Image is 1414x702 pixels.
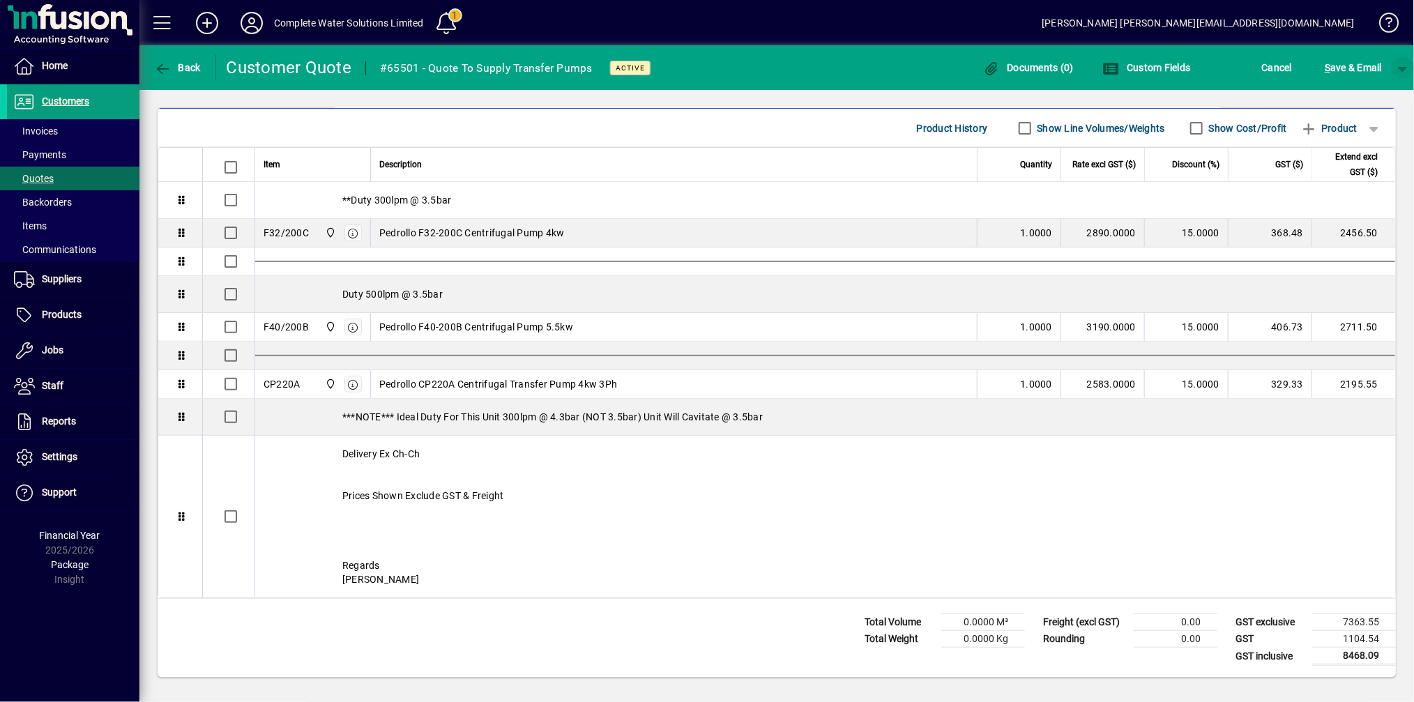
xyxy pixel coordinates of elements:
[1070,377,1136,391] div: 2583.0000
[321,376,337,392] span: Motueka
[14,220,47,231] span: Items
[379,320,573,334] span: Pedrollo F40-200B Centrifugal Pump 5.5kw
[7,143,139,167] a: Payments
[1229,631,1312,648] td: GST
[7,369,139,404] a: Staff
[1301,117,1358,139] span: Product
[154,62,201,73] span: Back
[14,244,96,255] span: Communications
[1103,62,1191,73] span: Custom Fields
[1312,219,1395,247] td: 2456.50
[14,197,72,208] span: Backorders
[255,182,1395,218] div: **Duty 300lpm @ 3.5bar
[1312,370,1395,399] td: 2195.55
[1144,219,1228,247] td: 15.0000
[1070,320,1136,334] div: 3190.0000
[1228,370,1312,399] td: 329.33
[1100,55,1194,80] button: Custom Fields
[1318,55,1389,80] button: Save & Email
[1312,631,1396,648] td: 1104.54
[7,440,139,475] a: Settings
[616,63,645,73] span: Active
[379,157,422,172] span: Description
[7,238,139,261] a: Communications
[42,309,82,320] span: Products
[42,96,89,107] span: Customers
[42,487,77,498] span: Support
[1036,614,1134,631] td: Freight (excl GST)
[1021,377,1053,391] span: 1.0000
[7,475,139,510] a: Support
[1134,614,1217,631] td: 0.00
[911,116,994,141] button: Product History
[7,214,139,238] a: Items
[1325,62,1330,73] span: S
[264,226,309,240] div: F32/200C
[42,273,82,284] span: Suppliers
[40,530,100,541] span: Financial Year
[151,55,204,80] button: Back
[42,60,68,71] span: Home
[7,49,139,84] a: Home
[1072,157,1136,172] span: Rate excl GST ($)
[14,173,54,184] span: Quotes
[1020,157,1052,172] span: Quantity
[274,12,424,34] div: Complete Water Solutions Limited
[185,10,229,36] button: Add
[139,55,216,80] app-page-header-button: Back
[7,404,139,439] a: Reports
[1021,226,1053,240] span: 1.0000
[1229,648,1312,665] td: GST inclusive
[14,149,66,160] span: Payments
[1325,56,1382,79] span: ave & Email
[7,298,139,333] a: Products
[1259,55,1296,80] button: Cancel
[7,190,139,214] a: Backorders
[1312,313,1395,342] td: 2711.50
[1312,614,1396,631] td: 7363.55
[858,614,941,631] td: Total Volume
[379,226,565,240] span: Pedrollo F32-200C Centrifugal Pump 4kw
[941,614,1025,631] td: 0.0000 M³
[1144,370,1228,399] td: 15.0000
[1070,226,1136,240] div: 2890.0000
[380,57,593,79] div: #65501 - Quote To Supply Transfer Pumps
[1312,648,1396,665] td: 8468.09
[1321,149,1378,180] span: Extend excl GST ($)
[1369,3,1397,48] a: Knowledge Base
[321,225,337,241] span: Motueka
[14,125,58,137] span: Invoices
[7,262,139,297] a: Suppliers
[42,344,63,356] span: Jobs
[1229,614,1312,631] td: GST exclusive
[7,119,139,143] a: Invoices
[1042,12,1355,34] div: [PERSON_NAME] [PERSON_NAME][EMAIL_ADDRESS][DOMAIN_NAME]
[858,631,941,648] td: Total Weight
[983,62,1074,73] span: Documents (0)
[42,380,63,391] span: Staff
[1294,116,1364,141] button: Product
[264,157,280,172] span: Item
[255,436,1395,597] div: Delivery Ex Ch-Ch Prices Shown Exclude GST & Freight Regards [PERSON_NAME]
[1021,320,1053,334] span: 1.0000
[1144,313,1228,342] td: 15.0000
[321,319,337,335] span: Motueka
[7,333,139,368] a: Jobs
[1036,631,1134,648] td: Rounding
[379,377,617,391] span: Pedrollo CP220A Centrifugal Transfer Pump 4kw 3Ph
[51,559,89,570] span: Package
[1228,313,1312,342] td: 406.73
[1275,157,1303,172] span: GST ($)
[1134,631,1217,648] td: 0.00
[980,55,1077,80] button: Documents (0)
[42,415,76,427] span: Reports
[941,631,1025,648] td: 0.0000 Kg
[1206,121,1287,135] label: Show Cost/Profit
[255,399,1395,435] div: ***NOTE*** Ideal Duty For This Unit 300lpm @ 4.3bar (NOT 3.5bar) Unit Will Cavitate @ 3.5bar
[227,56,352,79] div: Customer Quote
[42,451,77,462] span: Settings
[7,167,139,190] a: Quotes
[917,117,988,139] span: Product History
[229,10,274,36] button: Profile
[264,320,309,334] div: F40/200B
